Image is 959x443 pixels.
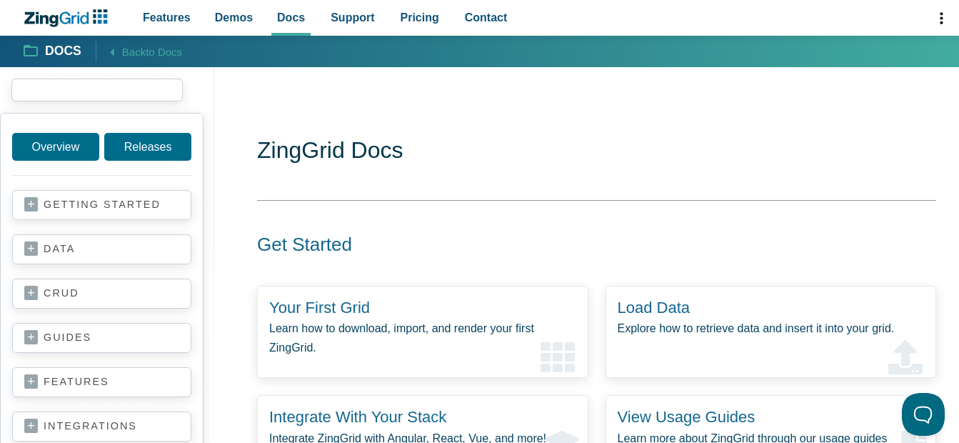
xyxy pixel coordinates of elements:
a: crud [24,287,179,301]
a: features [24,375,179,389]
a: ZingChart Logo. Click to return to the homepage [23,9,115,27]
span: Back [122,43,182,61]
a: Docs [24,43,81,60]
p: Learn how to download, import, and render your first ZingGrid. [269,319,576,357]
a: Your First Grid [269,299,370,317]
h1: ZingGrid Docs [257,136,936,168]
a: integrations [24,419,179,434]
input: search input [11,79,183,101]
a: Load Data [618,299,691,317]
span: Contact [465,8,508,27]
a: guides [24,331,179,345]
a: data [24,242,179,257]
a: getting started [24,198,179,212]
span: Demos [215,8,253,27]
a: View Usage Guides [618,408,755,426]
p: Explore how to retrieve data and insert it into your grid. [618,319,925,338]
span: to Docs [146,46,182,58]
h2: Get Started [240,233,919,257]
iframe: Toggle Customer Support [902,393,945,436]
a: Backto Docs [96,41,182,61]
a: Integrate With Your Stack [269,408,446,426]
span: Pricing [401,8,439,27]
strong: Docs [45,45,81,58]
span: Features [143,8,191,27]
span: Docs [277,8,305,27]
a: Overview [12,133,99,161]
a: Releases [104,133,191,161]
span: Support [331,8,374,27]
